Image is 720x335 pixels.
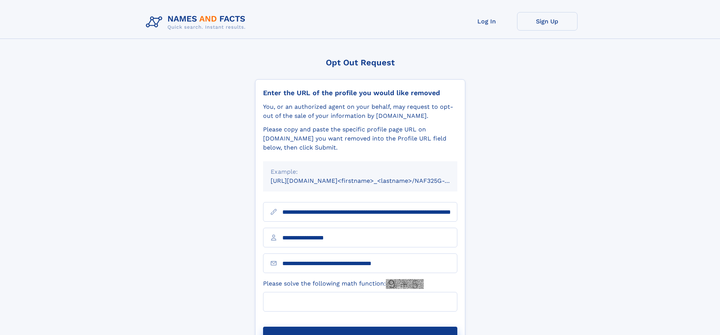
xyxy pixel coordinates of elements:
[263,102,457,120] div: You, or an authorized agent on your behalf, may request to opt-out of the sale of your informatio...
[271,177,472,184] small: [URL][DOMAIN_NAME]<firstname>_<lastname>/NAF325G-xxxxxxxx
[263,89,457,97] div: Enter the URL of the profile you would like removed
[263,125,457,152] div: Please copy and paste the specific profile page URL on [DOMAIN_NAME] you want removed into the Pr...
[263,279,424,289] label: Please solve the following math function:
[255,58,465,67] div: Opt Out Request
[271,167,450,176] div: Example:
[517,12,578,31] a: Sign Up
[457,12,517,31] a: Log In
[143,12,252,32] img: Logo Names and Facts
